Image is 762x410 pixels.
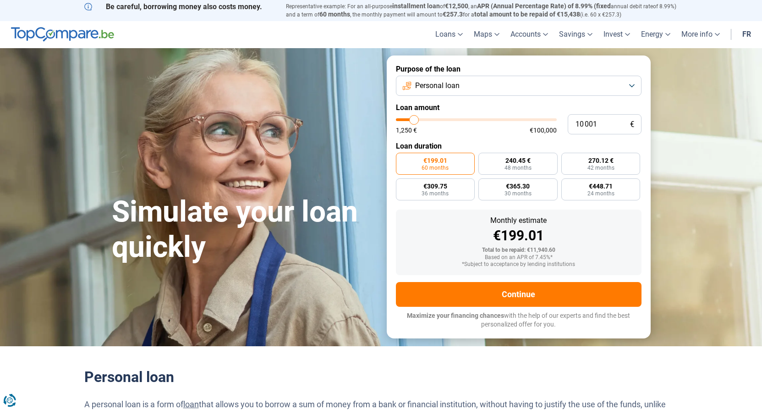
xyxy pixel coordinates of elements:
[84,399,183,409] font: A personal loan is a form of
[681,30,713,39] font: More info
[676,21,725,48] a: More info
[554,21,598,48] a: Savings
[580,11,621,18] font: (i.e. 60 x €257.3)
[350,11,443,18] font: , the monthly payment will amount to
[737,21,757,48] a: fr
[589,183,613,190] font: €448.71
[603,30,623,39] font: Invest
[407,312,504,319] font: Maximize your financing chances
[396,282,641,307] button: Continue
[443,11,463,18] font: €257.3
[611,3,653,10] font: annual debit rate
[112,194,358,264] font: Simulate your loan quickly
[641,30,663,39] font: Energy
[11,27,114,42] img: TopCompare
[462,261,575,267] font: *Subject to acceptance by lending institutions
[504,165,532,171] font: 48 months
[587,190,614,197] font: 24 months
[493,227,544,244] font: €199.01
[505,21,554,48] a: Accounts
[319,11,350,18] font: 60 months
[84,368,174,386] font: Personal loan
[485,254,553,260] font: Based on an APR of 7.45%*
[474,11,580,18] font: total amount to be repaid of €15,438
[286,3,392,10] font: Representative example: For an all-purpose
[435,30,455,39] font: Loans
[636,21,676,48] a: Energy
[468,21,505,48] a: Maps
[630,120,634,129] font: €
[445,2,468,10] font: €12,500
[423,157,447,164] font: €199.01
[490,216,547,225] font: Monthly estimate
[588,157,614,164] font: 270.12 €
[396,65,460,73] font: Purpose of the loan
[559,30,585,39] font: Savings
[502,289,535,299] font: Continue
[392,2,440,10] font: installment loan
[183,399,199,409] a: loan
[396,142,442,150] font: Loan duration
[742,30,751,39] font: fr
[505,157,531,164] font: 240.45 €
[422,190,449,197] font: 36 months
[504,190,532,197] font: 30 months
[468,3,477,10] font: , an
[596,2,611,10] font: fixed
[440,3,445,10] font: of
[598,21,636,48] a: Invest
[422,165,449,171] font: 60 months
[587,165,614,171] font: 42 months
[530,127,557,134] font: €100,000
[286,3,676,18] font: of 8.99%) and a term of
[415,81,460,90] font: Personal loan
[474,30,492,39] font: Maps
[506,183,530,190] font: €365.30
[482,247,555,253] font: Total to be repaid: €11,940.60
[106,2,262,11] font: Be careful, borrowing money also costs money.
[463,11,474,18] font: for a
[510,30,541,39] font: Accounts
[396,76,641,96] button: Personal loan
[477,2,596,10] font: APR (Annual Percentage Rate) of 8.99% (
[430,21,468,48] a: Loans
[396,127,417,134] font: 1,250 €
[481,312,630,328] font: with the help of our experts and find the best personalized offer for you.
[396,103,439,112] font: Loan amount
[423,183,447,190] font: €309.75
